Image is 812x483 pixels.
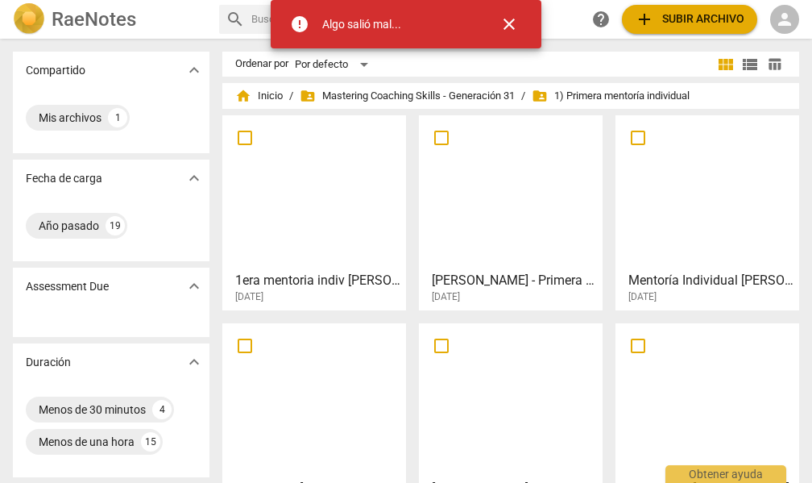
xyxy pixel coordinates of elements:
[251,6,512,32] input: Buscar
[26,278,109,295] p: Assessment Due
[300,88,515,104] span: Mastering Coaching Skills - Generación 31
[738,52,762,77] button: Lista
[767,56,782,72] span: table_chart
[714,52,738,77] button: Cuadrícula
[26,354,71,371] p: Duración
[635,10,654,29] span: add
[39,110,101,126] div: Mis archivos
[235,271,402,290] h3: 1era mentoria indiv Isabel Olid
[762,52,786,77] button: Tabla
[432,290,460,304] span: [DATE]
[235,88,251,104] span: home
[425,121,597,303] a: [PERSON_NAME] - Primera mentoría individual[DATE]
[622,5,757,34] button: Subir
[635,10,744,29] span: Subir archivo
[289,90,293,102] span: /
[226,10,245,29] span: search
[26,62,85,79] p: Compartido
[628,271,795,290] h3: Mentoría Individual Iva Carabetta
[106,216,125,235] div: 19
[235,58,288,70] div: Ordenar por
[432,271,599,290] h3: Claudia Ramírez - Primera mentoría individual
[665,465,786,483] div: Obtener ayuda
[740,55,760,74] span: view_list
[775,10,794,29] span: person
[39,402,146,418] div: Menos de 30 minutos
[621,121,793,303] a: Mentoría Individual [PERSON_NAME][DATE]
[184,277,204,296] span: expand_more
[39,434,135,450] div: Menos de una hora
[184,169,204,188] span: expand_more
[184,352,204,372] span: expand_more
[182,274,206,298] button: Mostrar más
[141,432,160,452] div: 15
[235,88,283,104] span: Inicio
[628,290,657,304] span: [DATE]
[228,121,400,303] a: 1era mentoria indiv [PERSON_NAME][DATE]
[586,5,615,34] a: Obtener ayuda
[295,52,374,77] div: Por defecto
[300,88,316,104] span: folder_shared
[322,16,401,33] div: Algo salió mal...
[152,400,172,419] div: 4
[532,88,548,104] span: folder_shared
[716,55,735,74] span: view_module
[26,170,102,187] p: Fecha de carga
[532,88,690,104] span: 1) Primera mentoría individual
[39,218,99,234] div: Año pasado
[499,15,519,34] span: close
[52,8,136,31] h2: RaeNotes
[184,60,204,80] span: expand_more
[521,90,525,102] span: /
[108,108,127,127] div: 1
[13,3,45,35] img: Logo
[490,5,528,44] button: Cerrar
[182,58,206,82] button: Mostrar más
[290,15,309,34] span: error
[182,166,206,190] button: Mostrar más
[13,3,206,35] a: LogoRaeNotes
[182,350,206,374] button: Mostrar más
[591,10,611,29] span: help
[235,290,263,304] span: [DATE]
